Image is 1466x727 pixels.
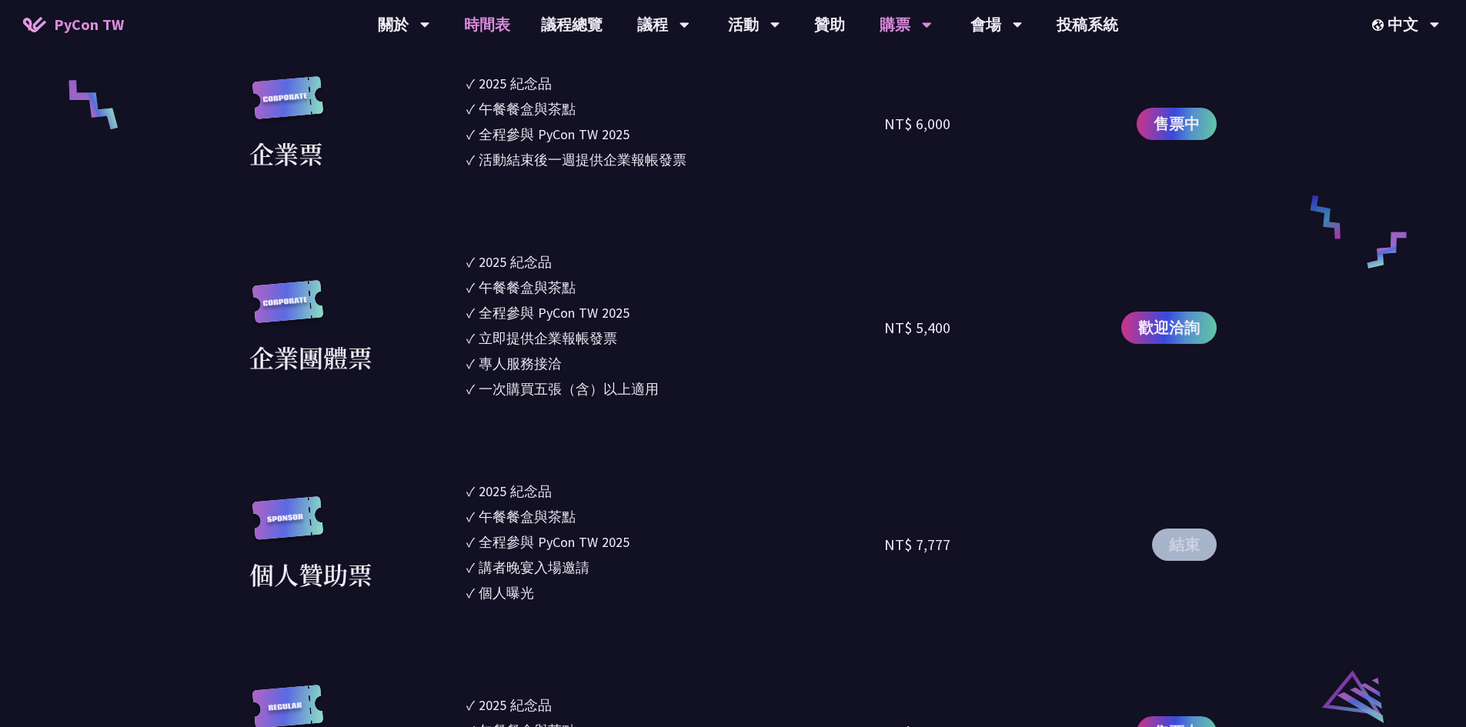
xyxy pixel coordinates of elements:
div: 午餐餐盒與茶點 [479,277,576,298]
li: ✓ [466,353,885,374]
img: corporate.a587c14.svg [249,280,326,339]
div: 講者晚宴入場邀請 [479,557,589,578]
div: 2025 紀念品 [479,695,552,715]
div: 全程參與 PyCon TW 2025 [479,532,629,552]
button: 結束 [1152,529,1217,561]
div: 2025 紀念品 [479,481,552,502]
li: ✓ [466,149,885,170]
img: Home icon of PyCon TW 2025 [23,17,46,32]
div: 企業票 [249,135,323,172]
li: ✓ [466,98,885,119]
div: 立即提供企業報帳發票 [479,328,617,348]
li: ✓ [466,124,885,145]
li: ✓ [466,379,885,399]
div: 2025 紀念品 [479,252,552,272]
li: ✓ [466,557,885,578]
a: PyCon TW [8,5,139,44]
div: 午餐餐盒與茶點 [479,506,576,527]
div: NT$ 5,400 [884,316,950,339]
li: ✓ [466,532,885,552]
li: ✓ [466,302,885,323]
li: ✓ [466,506,885,527]
li: ✓ [466,277,885,298]
div: 企業團體票 [249,338,372,375]
li: ✓ [466,252,885,272]
div: 專人服務接洽 [479,353,562,374]
a: 歡迎洽詢 [1121,312,1217,344]
div: 全程參與 PyCon TW 2025 [479,302,629,323]
div: 2025 紀念品 [479,73,552,94]
li: ✓ [466,582,885,603]
div: 個人贊助票 [249,555,372,592]
div: 一次購買五張（含）以上適用 [479,379,659,399]
div: NT$ 6,000 [884,112,950,135]
div: 活動結束後一週提供企業報帳發票 [479,149,686,170]
div: 午餐餐盒與茶點 [479,98,576,119]
span: 歡迎洽詢 [1138,316,1200,339]
div: 全程參與 PyCon TW 2025 [479,124,629,145]
li: ✓ [466,481,885,502]
span: 售票中 [1154,112,1200,135]
span: PyCon TW [54,13,124,36]
li: ✓ [466,328,885,348]
img: sponsor.43e6a3a.svg [249,496,326,555]
a: 售票中 [1137,108,1217,140]
img: Locale Icon [1372,19,1388,31]
li: ✓ [466,73,885,94]
img: corporate.a587c14.svg [249,76,326,135]
div: 個人曝光 [479,582,534,603]
li: ✓ [466,695,885,715]
div: NT$ 7,777 [884,533,950,556]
